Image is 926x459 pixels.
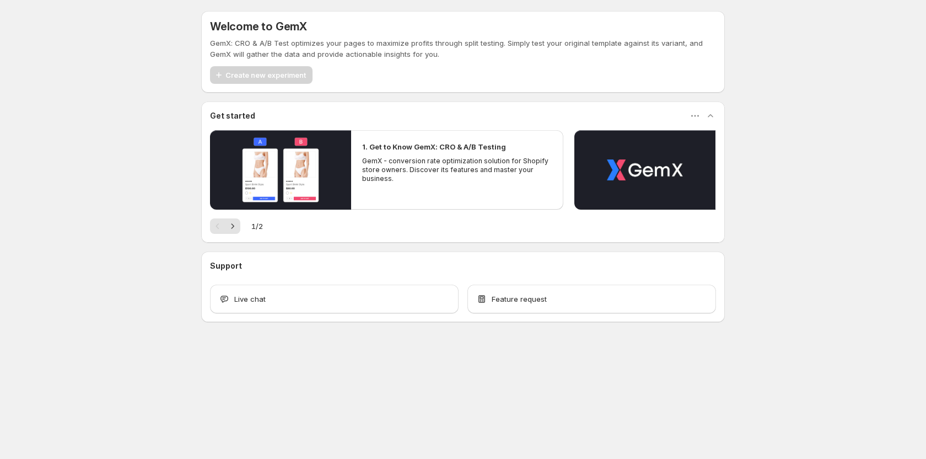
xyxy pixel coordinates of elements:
[210,130,351,210] button: Play video
[210,218,240,234] nav: Pagination
[234,293,266,305] span: Live chat
[251,221,263,232] span: 1 / 2
[574,130,715,210] button: Play video
[362,141,506,152] h2: 1. Get to Know GemX: CRO & A/B Testing
[210,20,307,33] h5: Welcome to GemX
[210,110,255,121] h3: Get started
[210,38,716,60] p: GemX: CRO & A/B Test optimizes your pages to maximize profits through split testing. Simply test ...
[225,218,240,234] button: Next
[492,293,547,305] span: Feature request
[362,157,552,183] p: GemX - conversion rate optimization solution for Shopify store owners. Discover its features and ...
[210,260,242,271] h3: Support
